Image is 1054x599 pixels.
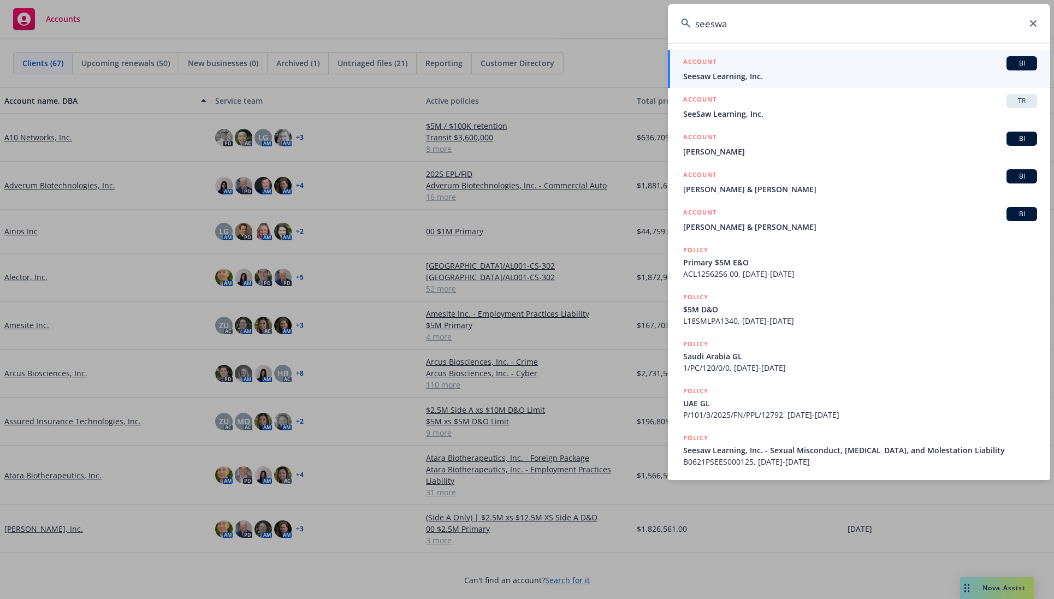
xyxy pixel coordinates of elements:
[683,207,717,220] h5: ACCOUNT
[683,70,1037,82] span: Seesaw Learning, Inc.
[668,379,1050,426] a: POLICYUAE GLP/101/3/2025/FN/PPL/12792, [DATE]-[DATE]
[1011,58,1033,68] span: BI
[683,169,717,182] h5: ACCOUNT
[683,456,1037,467] span: B0621PSEES000125, [DATE]-[DATE]
[668,126,1050,163] a: ACCOUNTBI[PERSON_NAME]
[668,201,1050,239] a: ACCOUNTBI[PERSON_NAME] & [PERSON_NAME]
[683,221,1037,233] span: [PERSON_NAME] & [PERSON_NAME]
[683,268,1037,280] span: ACL1256256 00, [DATE]-[DATE]
[668,163,1050,201] a: ACCOUNTBI[PERSON_NAME] & [PERSON_NAME]
[683,94,717,107] h5: ACCOUNT
[683,444,1037,456] span: Seesaw Learning, Inc. - Sexual Misconduct, [MEDICAL_DATA], and Molestation Liability
[683,304,1037,315] span: $5M D&O
[683,292,708,303] h5: POLICY
[683,362,1037,373] span: 1/PC/120/0/0, [DATE]-[DATE]
[683,245,708,256] h5: POLICY
[683,183,1037,195] span: [PERSON_NAME] & [PERSON_NAME]
[668,50,1050,88] a: ACCOUNTBISeesaw Learning, Inc.
[683,398,1037,409] span: UAE GL
[683,146,1037,157] span: [PERSON_NAME]
[1011,171,1033,181] span: BI
[683,56,717,69] h5: ACCOUNT
[683,409,1037,420] span: P/101/3/2025/FN/PPL/12792, [DATE]-[DATE]
[668,286,1050,333] a: POLICY$5M D&OL18SMLPA1340, [DATE]-[DATE]
[683,257,1037,268] span: Primary $5M E&O
[668,333,1050,379] a: POLICYSaudi Arabia GL1/PC/120/0/0, [DATE]-[DATE]
[683,339,708,349] h5: POLICY
[683,108,1037,120] span: SeeSaw Learning, Inc.
[683,432,708,443] h5: POLICY
[1011,134,1033,144] span: BI
[668,426,1050,473] a: POLICYSeesaw Learning, Inc. - Sexual Misconduct, [MEDICAL_DATA], and Molestation LiabilityB0621PS...
[668,4,1050,43] input: Search...
[1011,209,1033,219] span: BI
[1011,96,1033,106] span: TR
[683,386,708,396] h5: POLICY
[683,351,1037,362] span: Saudi Arabia GL
[683,315,1037,327] span: L18SMLPA1340, [DATE]-[DATE]
[668,239,1050,286] a: POLICYPrimary $5M E&OACL1256256 00, [DATE]-[DATE]
[668,88,1050,126] a: ACCOUNTTRSeeSaw Learning, Inc.
[683,132,717,145] h5: ACCOUNT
